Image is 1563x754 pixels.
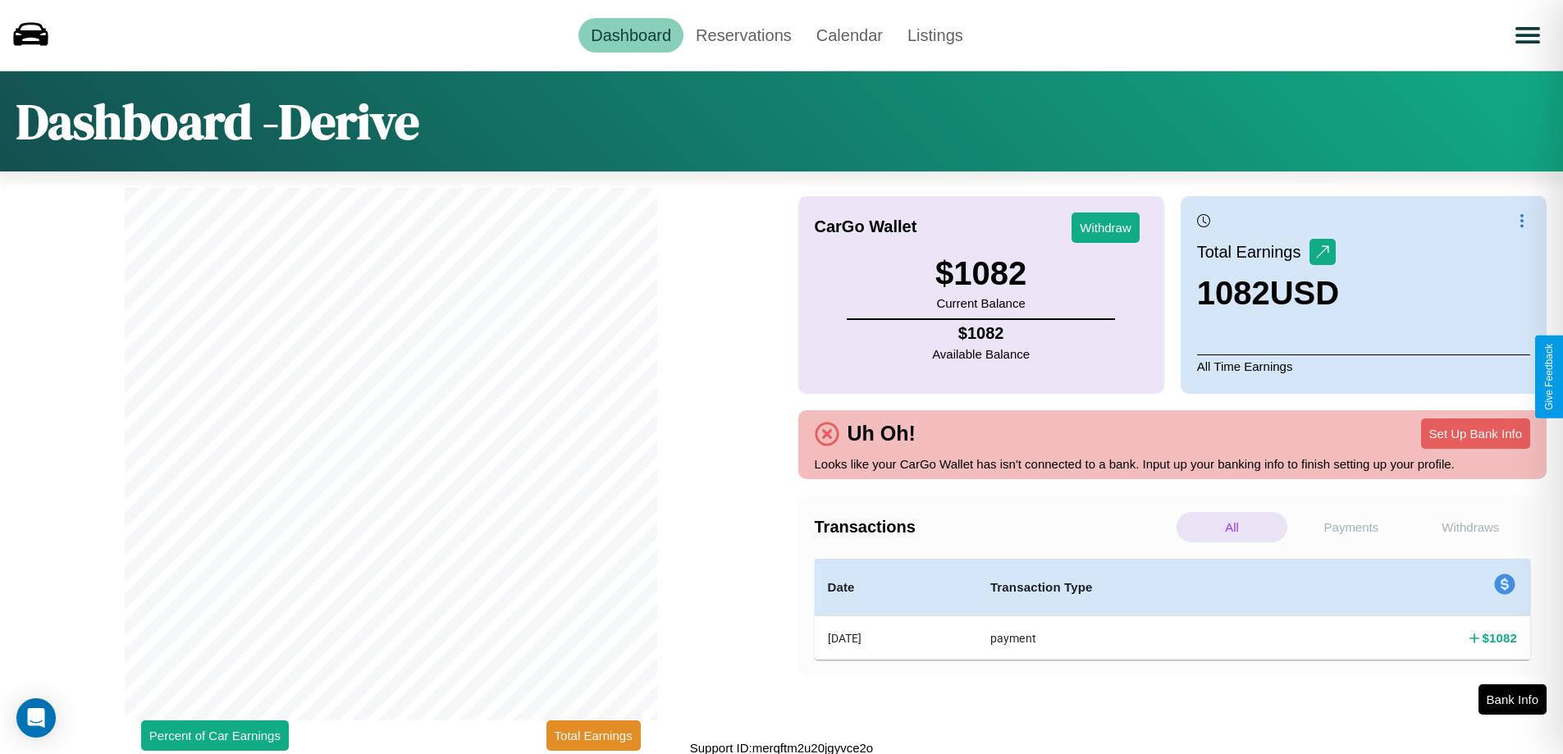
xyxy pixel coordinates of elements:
h4: Transaction Type [990,578,1309,597]
h4: $ 1082 [1483,629,1517,647]
p: All Time Earnings [1197,354,1530,377]
button: Bank Info [1478,684,1547,715]
p: All [1177,512,1287,542]
h1: Dashboard - Derive [16,88,419,155]
p: Withdraws [1415,512,1526,542]
button: Percent of Car Earnings [141,720,289,751]
table: simple table [815,559,1531,660]
button: Set Up Bank Info [1421,418,1530,449]
th: payment [977,616,1323,660]
div: Open Intercom Messenger [16,698,56,738]
h4: $ 1082 [932,324,1030,343]
h4: Transactions [815,518,1172,537]
p: Payments [1296,512,1406,542]
a: Listings [895,18,976,53]
h4: CarGo Wallet [815,217,917,236]
p: Looks like your CarGo Wallet has isn't connected to a bank. Input up your banking info to finish ... [815,453,1531,475]
th: [DATE] [815,616,977,660]
button: Withdraw [1072,212,1140,243]
a: Calendar [804,18,895,53]
a: Dashboard [578,18,683,53]
button: Total Earnings [546,720,641,751]
div: Give Feedback [1543,344,1555,410]
button: Open menu [1505,12,1551,58]
h3: $ 1082 [935,255,1026,292]
a: Reservations [683,18,804,53]
p: Available Balance [932,343,1030,365]
p: Current Balance [935,292,1026,314]
h4: Uh Oh! [839,422,924,446]
h4: Date [828,578,964,597]
p: Total Earnings [1197,237,1309,267]
h3: 1082 USD [1197,275,1339,312]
